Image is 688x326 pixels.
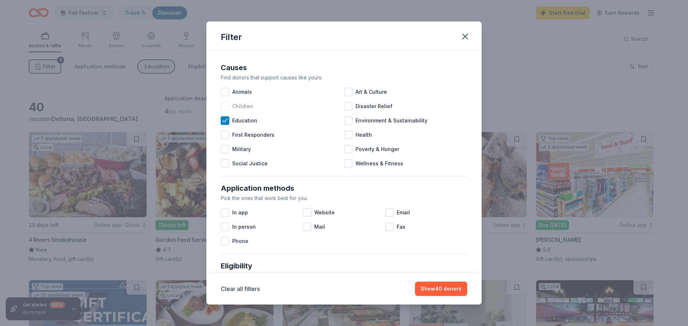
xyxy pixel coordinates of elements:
div: Application methods [221,183,467,194]
span: Email [397,208,410,217]
div: Pick the ones that work best for you. [221,194,467,203]
span: Art & Culture [355,88,387,96]
span: Military [232,145,251,154]
span: Education [232,116,257,125]
div: Eligibility [221,260,467,272]
span: Children [232,102,253,111]
span: Poverty & Hunger [355,145,399,154]
span: Mail [314,223,325,231]
span: In app [232,208,248,217]
button: Clear all filters [221,284,260,293]
span: Social Justice [232,159,268,168]
div: Filter [221,31,242,43]
span: Health [355,131,372,139]
span: Disaster Relief [355,102,392,111]
span: Environment & Sustainability [355,116,427,125]
span: Website [314,208,335,217]
span: In person [232,223,256,231]
div: Causes [221,62,467,73]
span: First Responders [232,131,274,139]
span: Fax [397,223,405,231]
span: Animals [232,88,252,96]
div: Select any that describe you or your organization. [221,272,467,280]
button: Show40 donors [415,282,467,296]
span: Phone [232,237,248,245]
div: Find donors that support causes like yours. [221,73,467,82]
span: Wellness & Fitness [355,159,403,168]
